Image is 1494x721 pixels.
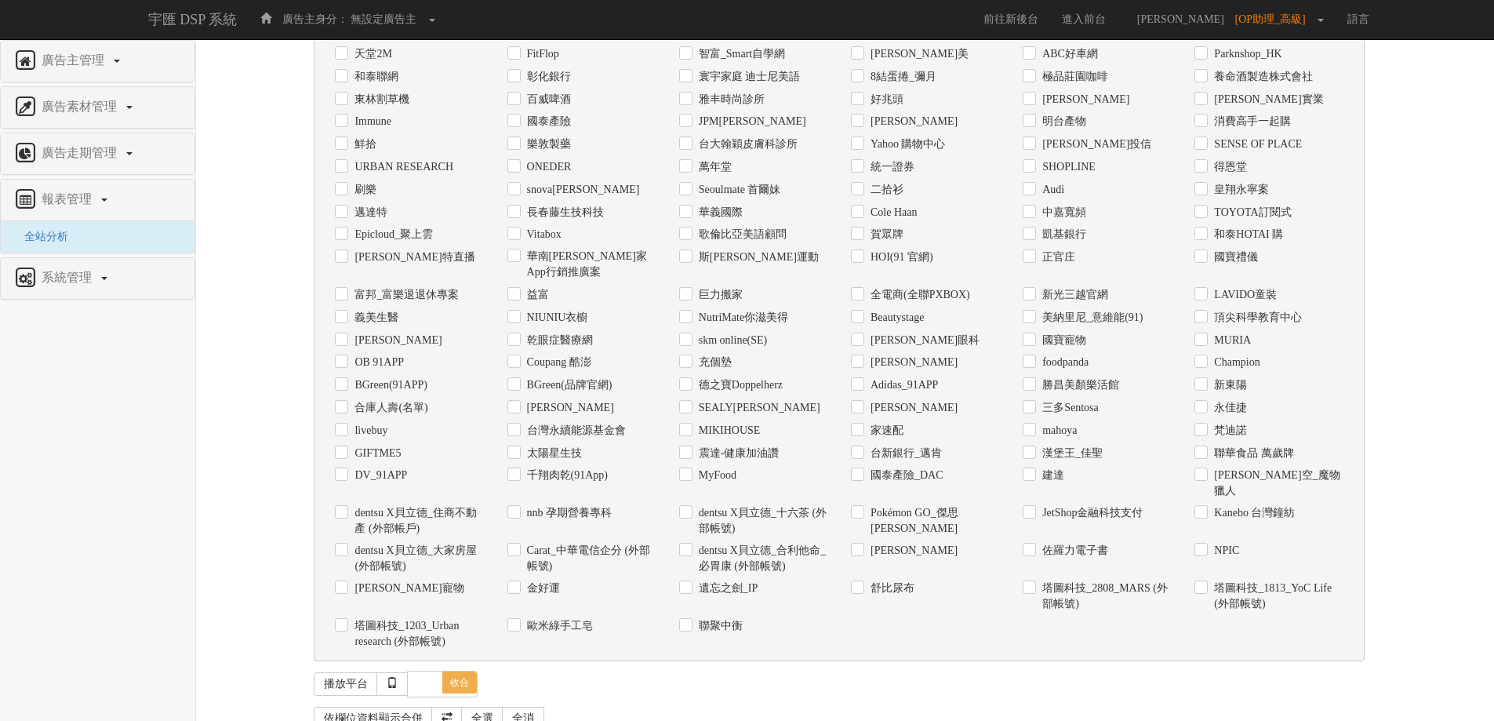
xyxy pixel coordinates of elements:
label: 雅丰時尚診所 [695,92,765,107]
label: 賀眾牌 [867,227,903,242]
label: 統一證券 [867,159,914,175]
label: dentsu X貝立德_合利他命_必胃康 (外部帳號) [695,543,827,574]
label: 聯華食品 萬歲牌 [1210,446,1294,461]
label: [PERSON_NAME]空_魔物獵人 [1210,468,1343,499]
label: Adidas_91APP [867,377,938,393]
label: 梵迪諾 [1210,423,1247,439]
span: 全站分析 [13,231,68,242]
label: 塔圖科技_1813_YoC Life (外部帳號) [1210,581,1343,612]
label: 金好運 [523,581,560,596]
label: nnb 孕期營養專科 [523,505,613,521]
label: 台新銀行_邁肯 [867,446,942,461]
label: Carat_中華電信企分 (外部帳號) [523,543,656,574]
label: 得恩堂 [1210,159,1247,175]
label: 萬年堂 [695,159,732,175]
label: DV_91APP [351,468,407,483]
label: SHOPLINE [1038,159,1096,175]
label: Vitabox [523,227,562,242]
label: HOI(91 官網) [867,249,933,265]
label: 頂尖科學教育中心 [1210,310,1302,326]
label: TOYOTA訂閱式 [1210,205,1291,220]
label: Cole Haan [867,205,917,220]
span: 廣告主管理 [38,53,112,67]
label: 千翔肉乾(91App) [523,468,608,483]
label: 國寶寵物 [1038,333,1086,348]
label: 二拾衫 [867,182,903,198]
label: NIUNIU衣櫥 [523,310,588,326]
span: 報表管理 [38,192,100,206]
label: BGreen(91APP) [351,377,427,393]
label: 漢堡王_佳聖 [1038,446,1103,461]
label: 美納里尼_意維能(91) [1038,310,1143,326]
a: 廣告素材管理 [13,95,183,120]
label: 極品莊園咖啡 [1038,69,1108,85]
label: 斯[PERSON_NAME]運動 [695,249,819,265]
label: 和泰聯網 [351,69,398,85]
label: [PERSON_NAME] [867,543,958,559]
label: Parknshop_HK [1210,46,1281,62]
label: 中嘉寬頻 [1038,205,1086,220]
label: [PERSON_NAME]特直播 [351,249,474,265]
label: 樂敦製藥 [523,137,571,152]
label: Champion [1210,355,1260,370]
label: MyFood [695,468,736,483]
a: 系統管理 [13,266,183,291]
label: [PERSON_NAME] [1038,92,1129,107]
label: 益富 [523,287,549,303]
label: 歐米綠手工皂 [523,618,593,634]
label: NPIC [1210,543,1239,559]
label: 華南[PERSON_NAME]家App行銷推廣案 [523,249,656,280]
label: [PERSON_NAME] [351,333,442,348]
label: Seoulmate 首爾妹 [695,182,781,198]
a: 報表管理 [13,188,183,213]
label: 明台產物 [1038,114,1086,129]
label: Coupang 酷澎 [523,355,591,370]
label: 寰宇家庭 迪士尼美語 [695,69,801,85]
label: SEALY[PERSON_NAME] [695,400,820,416]
label: 富邦_富樂退退休專案 [351,287,459,303]
label: FitFlop [523,46,559,62]
label: 舒比尿布 [867,581,914,596]
label: URBAN RESEARCH [351,159,453,175]
label: 刷樂 [351,182,376,198]
label: 台灣永續能源基金會 [523,423,626,439]
label: 養命酒製造株式會社 [1210,69,1313,85]
label: 聯聚中衡 [695,618,743,634]
label: [PERSON_NAME]實業 [1210,92,1323,107]
label: 好兆頭 [867,92,903,107]
label: 東林割草機 [351,92,409,107]
label: 歌倫比亞美語顧問 [695,227,787,242]
label: 佐羅力電子書 [1038,543,1108,559]
label: 震達-健康加油讚 [695,446,780,461]
label: [PERSON_NAME]投信 [1038,137,1151,152]
label: 合庫人壽(名單) [351,400,427,416]
label: snova[PERSON_NAME] [523,182,640,198]
label: Audi [1038,182,1064,198]
label: 台大翰穎皮膚科診所 [695,137,798,152]
label: 遺忘之劍_IP [695,581,758,596]
label: 家速配 [867,423,903,439]
label: 德之寶Doppelherz [695,377,783,393]
label: Kanebo 台灣鐘紡 [1210,505,1295,521]
label: 全電商(全聯PXBOX) [867,287,970,303]
label: SENSE ОF PLACE [1210,137,1302,152]
label: [PERSON_NAME] [867,400,958,416]
label: 新光三越官網 [1038,287,1108,303]
a: 廣告走期管理 [13,141,183,166]
label: 長春藤生技科技 [523,205,604,220]
label: 百威啤酒 [523,92,571,107]
span: 無設定廣告主 [351,13,416,25]
label: 新東陽 [1210,377,1247,393]
label: 永佳捷 [1210,400,1247,416]
span: 廣告素材管理 [38,100,125,113]
label: BGreen(品牌官網) [523,377,613,393]
label: GIFTME5 [351,446,401,461]
label: 國泰產險_DAC [867,468,943,483]
label: 勝昌美顏樂活館 [1038,377,1119,393]
label: 鮮拾 [351,137,376,152]
label: 正官庄 [1038,249,1075,265]
label: mahoya [1038,423,1077,439]
label: 邁達特 [351,205,387,220]
label: OB 91APP [351,355,404,370]
label: JetShop金融科技支付 [1038,505,1143,521]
